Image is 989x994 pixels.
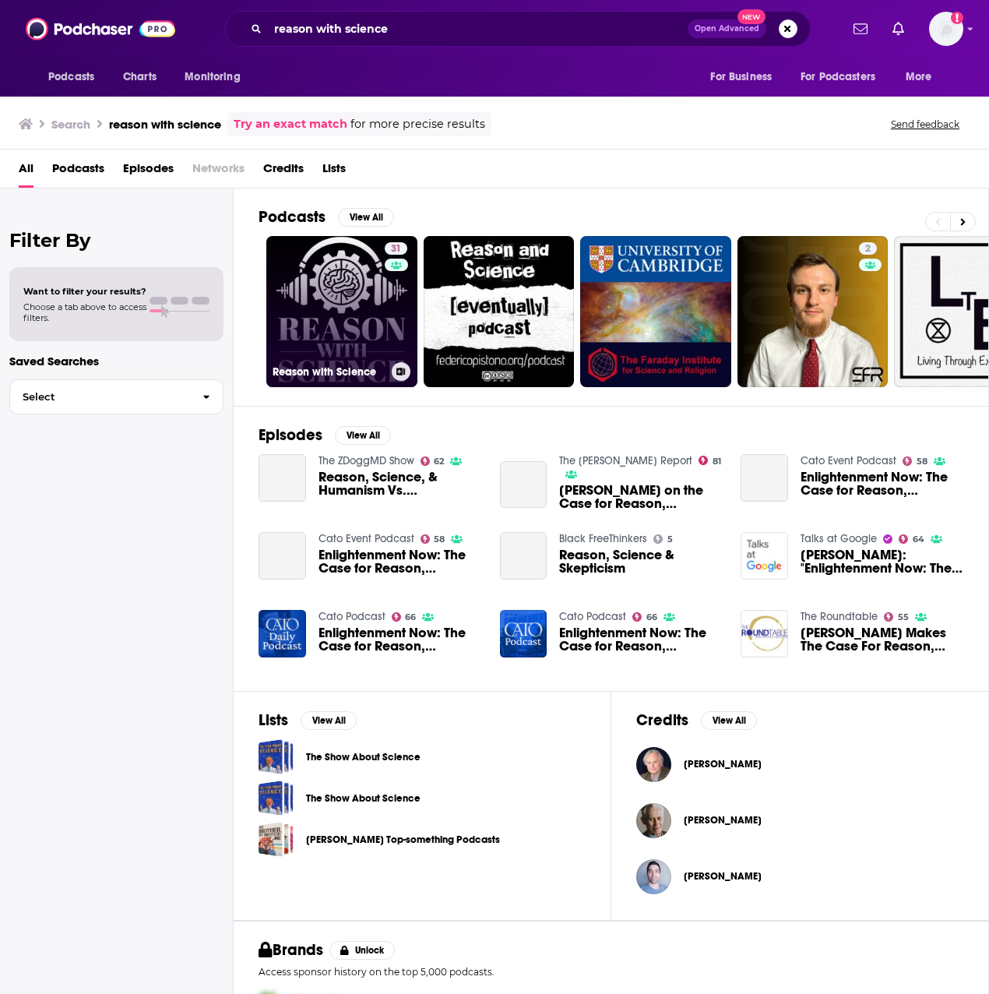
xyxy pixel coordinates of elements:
[636,851,963,901] button: Benjamin BermanBenjamin Berman
[636,710,757,730] a: CreditsView All
[884,612,909,622] a: 55
[699,62,791,92] button: open menu
[259,610,306,657] img: Enlightenment Now: The Case for Reason, Science, Humanism, and Progress
[319,626,481,653] a: Enlightenment Now: The Case for Reason, Science, Humanism, and Progress
[109,117,221,132] h3: reason with science
[790,62,898,92] button: open menu
[329,941,396,960] button: Unlock
[898,614,909,621] span: 55
[500,610,547,657] a: Enlightenment Now: The Case for Reason, Science, Humanism, and Progress
[174,62,260,92] button: open menu
[636,803,671,838] img: Richard Swinburne
[741,532,788,580] img: Steven Pinker: "Enlightenment Now: The Case for Reason, Science, Humanism, and Progress"
[899,534,924,544] a: 64
[259,940,323,960] h2: Brands
[636,859,671,894] img: Benjamin Berman
[268,16,688,41] input: Search podcasts, credits, & more...
[741,610,788,657] img: Steven Pinker Makes The Case For Reason, Science, Humanism, And Progress
[319,471,481,497] a: Reason, Science, & Humanism Vs. COVID-19
[684,758,762,770] span: [PERSON_NAME]
[500,461,547,509] a: Steven Pinker on the Case for Reason, Science, Humanism, and Progress (Full Interview)
[636,710,688,730] h2: Credits
[266,236,417,387] a: 31Reason with Science
[273,365,385,379] h3: Reason with Science
[301,711,357,730] button: View All
[306,790,421,807] a: The Show About Science
[801,548,963,575] span: [PERSON_NAME]: "Enlightenment Now: The Case for Reason, Science, Humanism, and Progress"
[917,458,927,465] span: 58
[847,16,874,42] a: Show notifications dropdown
[801,626,963,653] span: [PERSON_NAME] Makes The Case For Reason, Science, Humanism, And Progress
[259,532,306,580] a: Enlightenment Now: The Case for Reason, Science, Humanism, and Progress
[653,534,673,544] a: 5
[319,548,481,575] a: Enlightenment Now: The Case for Reason, Science, Humanism, and Progress
[19,156,33,188] a: All
[225,11,811,47] div: Search podcasts, credits, & more...
[684,758,762,770] a: Richard Dawkins
[695,25,759,33] span: Open Advanced
[559,626,722,653] span: Enlightenment Now: The Case for Reason, Science, Humanism, and Progress
[886,16,910,42] a: Show notifications dropdown
[263,156,304,188] a: Credits
[737,9,766,24] span: New
[903,456,927,466] a: 58
[667,536,673,543] span: 5
[123,156,174,188] a: Episodes
[392,612,417,622] a: 66
[684,814,762,827] span: [PERSON_NAME]
[434,536,445,543] span: 58
[52,156,104,188] a: Podcasts
[319,454,414,467] a: The ZDoggMD Show
[391,241,401,257] span: 31
[684,814,762,827] a: Richard Swinburne
[801,66,875,88] span: For Podcasters
[859,242,877,255] a: 2
[559,484,722,510] span: [PERSON_NAME] on the Case for Reason, Science, Humanism, and Progress (Full Interview)
[559,484,722,510] a: Steven Pinker on the Case for Reason, Science, Humanism, and Progress (Full Interview)
[636,795,963,845] button: Richard SwinburneRichard Swinburne
[636,739,963,789] button: Richard DawkinsRichard Dawkins
[801,610,878,623] a: The Roundtable
[185,66,240,88] span: Monitoring
[886,118,964,131] button: Send feedback
[23,301,146,323] span: Choose a tab above to access filters.
[113,62,166,92] a: Charts
[801,532,877,545] a: Talks at Google
[699,456,721,465] a: 81
[9,354,223,368] p: Saved Searches
[895,62,952,92] button: open menu
[801,471,963,497] a: Enlightenment Now: The Case for Reason, Science, Humanism, and Progress
[684,870,762,883] a: Benjamin Berman
[319,471,481,497] span: Reason, Science, & Humanism Vs. [MEDICAL_DATA]
[741,454,788,502] a: Enlightenment Now: The Case for Reason, Science, Humanism, and Progress
[713,458,721,465] span: 81
[929,12,963,46] span: Logged in as PUPPublicity
[710,66,772,88] span: For Business
[259,425,322,445] h2: Episodes
[48,66,94,88] span: Podcasts
[259,454,306,502] a: Reason, Science, & Humanism Vs. COVID-19
[646,614,657,621] span: 66
[701,711,757,730] button: View All
[26,14,175,44] img: Podchaser - Follow, Share and Rate Podcasts
[9,229,223,252] h2: Filter By
[636,747,671,782] a: Richard Dawkins
[801,548,963,575] a: Steven Pinker: "Enlightenment Now: The Case for Reason, Science, Humanism, and Progress"
[801,626,963,653] a: Steven Pinker Makes The Case For Reason, Science, Humanism, And Progress
[259,739,294,774] span: The Show About Science
[421,456,445,466] a: 62
[737,236,889,387] a: 2
[929,12,963,46] button: Show profile menu
[259,781,294,816] a: The Show About Science
[559,610,626,623] a: Cato Podcast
